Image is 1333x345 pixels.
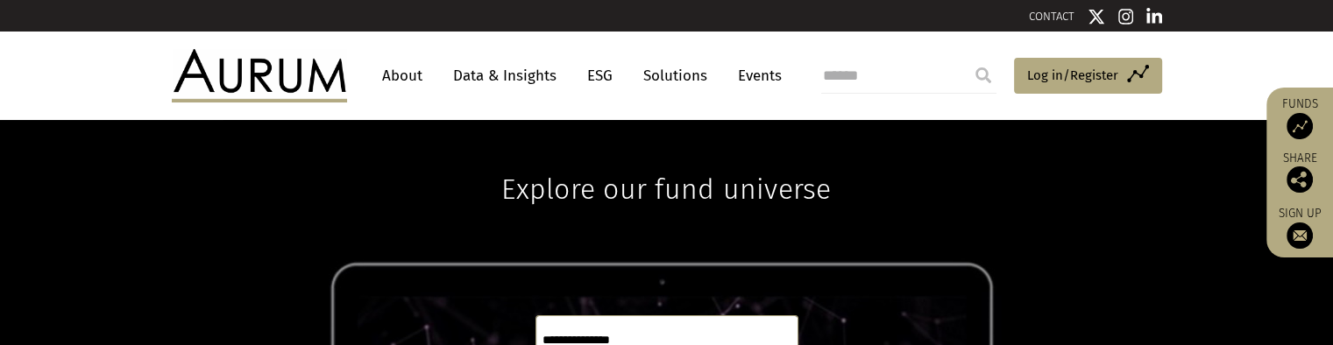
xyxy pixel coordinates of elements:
a: CONTACT [1029,10,1074,23]
input: Submit [966,58,1001,93]
a: About [373,60,431,92]
img: Sign up to our newsletter [1287,222,1313,249]
a: Data & Insights [444,60,565,92]
div: Share [1275,152,1324,193]
img: Access Funds [1287,113,1313,139]
a: ESG [578,60,621,92]
a: Events [729,60,782,92]
img: Aurum [172,49,347,102]
a: Sign up [1275,206,1324,249]
img: Linkedin icon [1146,8,1162,25]
a: Solutions [635,60,716,92]
img: Share this post [1287,166,1313,193]
img: Twitter icon [1088,8,1105,25]
span: Log in/Register [1027,65,1118,86]
h1: Explore our fund universe [501,120,831,206]
a: Log in/Register [1014,58,1162,95]
a: Funds [1275,96,1324,139]
img: Instagram icon [1118,8,1134,25]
